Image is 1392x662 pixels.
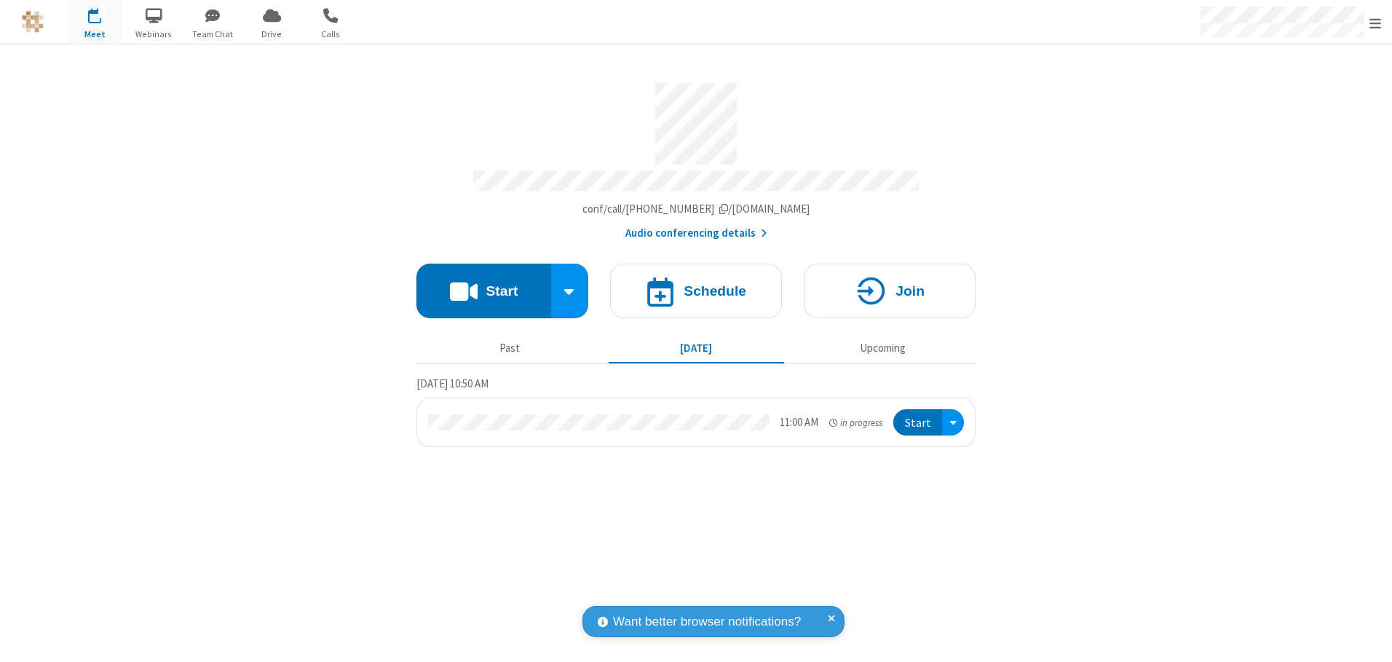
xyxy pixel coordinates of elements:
[416,375,976,448] section: Today's Meetings
[98,8,108,19] div: 1
[245,28,299,41] span: Drive
[610,264,782,318] button: Schedule
[582,202,810,216] span: Copy my meeting room link
[613,612,801,631] span: Want better browser notifications?
[68,28,122,41] span: Meet
[416,264,551,318] button: Start
[127,28,181,41] span: Webinars
[22,11,44,33] img: QA Selenium DO NOT DELETE OR CHANGE
[422,334,598,362] button: Past
[416,72,976,242] section: Account details
[416,377,489,390] span: [DATE] 10:50 AM
[486,284,518,298] h4: Start
[942,409,964,436] div: Open menu
[780,414,818,431] div: 11:00 AM
[895,284,925,298] h4: Join
[893,409,942,436] button: Start
[582,201,810,218] button: Copy my meeting room linkCopy my meeting room link
[829,416,882,430] em: in progress
[304,28,358,41] span: Calls
[684,284,746,298] h4: Schedule
[186,28,240,41] span: Team Chat
[804,264,976,318] button: Join
[625,225,767,242] button: Audio conferencing details
[795,334,970,362] button: Upcoming
[551,264,589,318] div: Start conference options
[609,334,784,362] button: [DATE]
